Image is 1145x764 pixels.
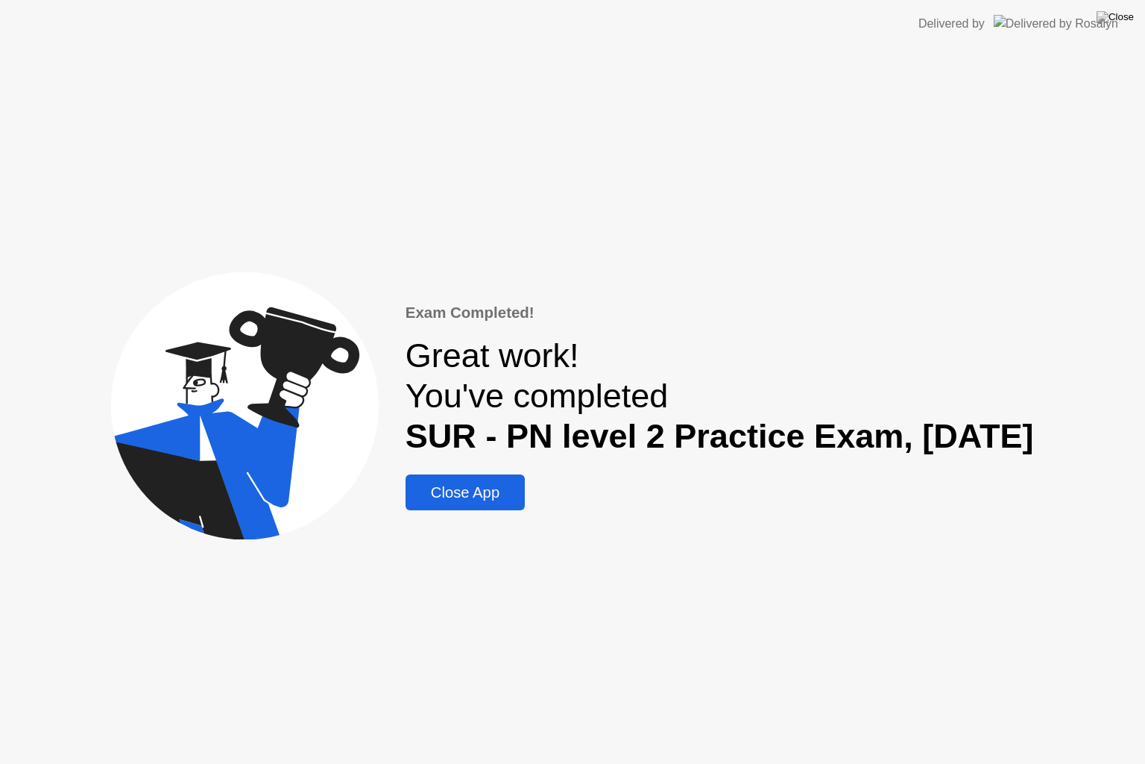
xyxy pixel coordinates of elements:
[410,484,520,501] div: Close App
[406,417,1034,455] b: SUR - PN level 2 Practice Exam, [DATE]
[406,475,525,510] button: Close App
[918,15,985,33] div: Delivered by
[1097,11,1134,23] img: Close
[994,15,1118,32] img: Delivered by Rosalyn
[406,336,1034,457] div: Great work! You've completed
[406,301,1034,325] div: Exam Completed!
